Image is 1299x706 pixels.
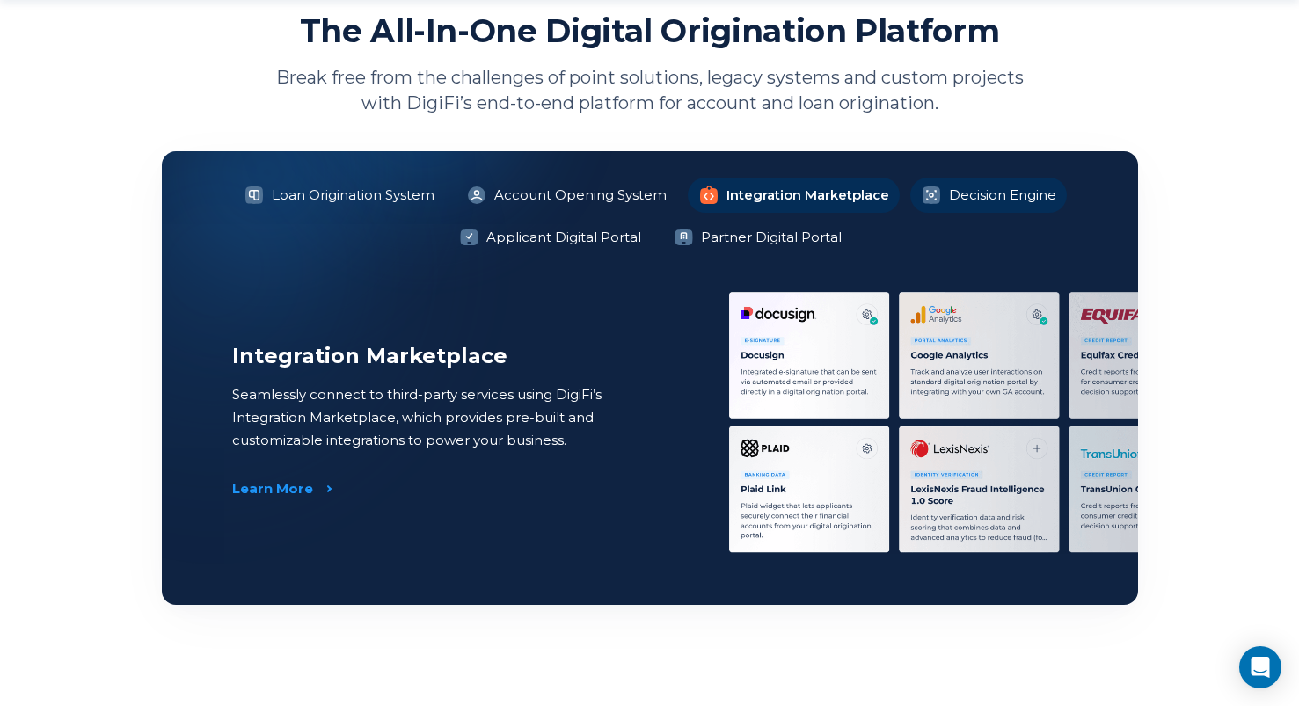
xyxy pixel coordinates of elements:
[910,178,1067,213] li: Decision Engine
[300,11,1000,51] h2: The All-In-One Digital Origination Platform
[688,178,900,213] li: Integration Marketplace
[729,290,1239,554] img: Integration Marketplace
[448,220,652,255] li: Applicant Digital Portal
[232,480,313,498] div: Learn More
[1239,646,1281,688] div: Open Intercom Messenger
[267,65,1033,116] p: Break free from the challenges of point solutions, legacy systems and custom projects with DigiFi...
[232,383,650,452] p: Seamlessly connect to third-party services using DigiFi’s Integration Marketplace, which provides...
[456,178,677,213] li: Account Opening System
[662,220,852,255] li: Partner Digital Portal
[232,343,650,369] h2: Integration Marketplace
[232,480,325,498] a: Learn More
[233,178,445,213] li: Loan Origination System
